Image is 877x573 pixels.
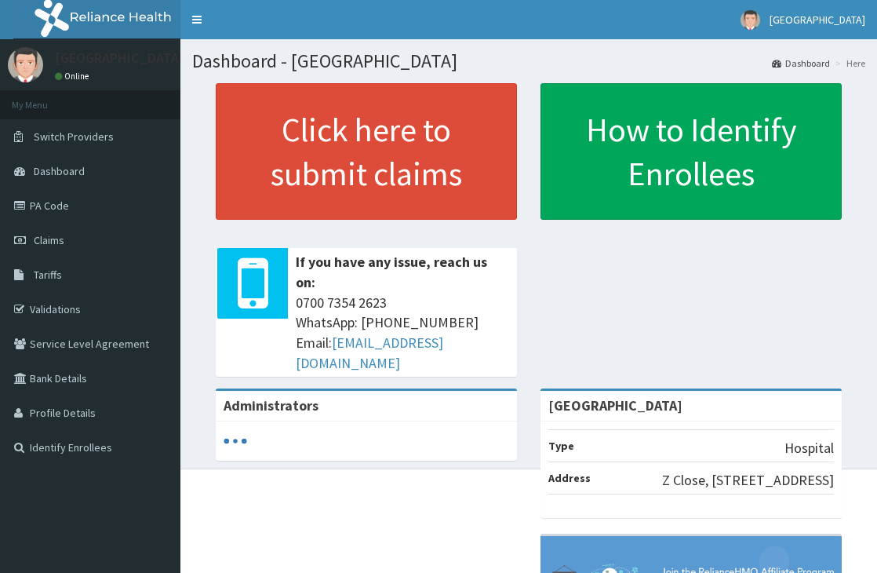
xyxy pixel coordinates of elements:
[55,71,93,82] a: Online
[34,233,64,247] span: Claims
[548,396,682,414] strong: [GEOGRAPHIC_DATA]
[34,130,114,144] span: Switch Providers
[540,83,842,220] a: How to Identify Enrollees
[296,293,509,374] span: 0700 7354 2623 WhatsApp: [PHONE_NUMBER] Email:
[662,470,834,491] p: Z Close, [STREET_ADDRESS]
[741,10,760,30] img: User Image
[296,253,487,291] b: If you have any issue, reach us on:
[772,57,830,70] a: Dashboard
[296,334,443,372] a: [EMAIL_ADDRESS][DOMAIN_NAME]
[34,164,85,178] span: Dashboard
[192,51,865,71] h1: Dashboard - [GEOGRAPHIC_DATA]
[55,51,184,65] p: [GEOGRAPHIC_DATA]
[8,47,43,82] img: User Image
[832,57,865,70] li: Here
[548,439,574,453] b: Type
[216,83,517,220] a: Click here to submit claims
[34,268,62,282] span: Tariffs
[784,438,834,458] p: Hospital
[224,396,318,414] b: Administrators
[548,471,591,485] b: Address
[224,429,247,453] svg: audio-loading
[770,13,865,27] span: [GEOGRAPHIC_DATA]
